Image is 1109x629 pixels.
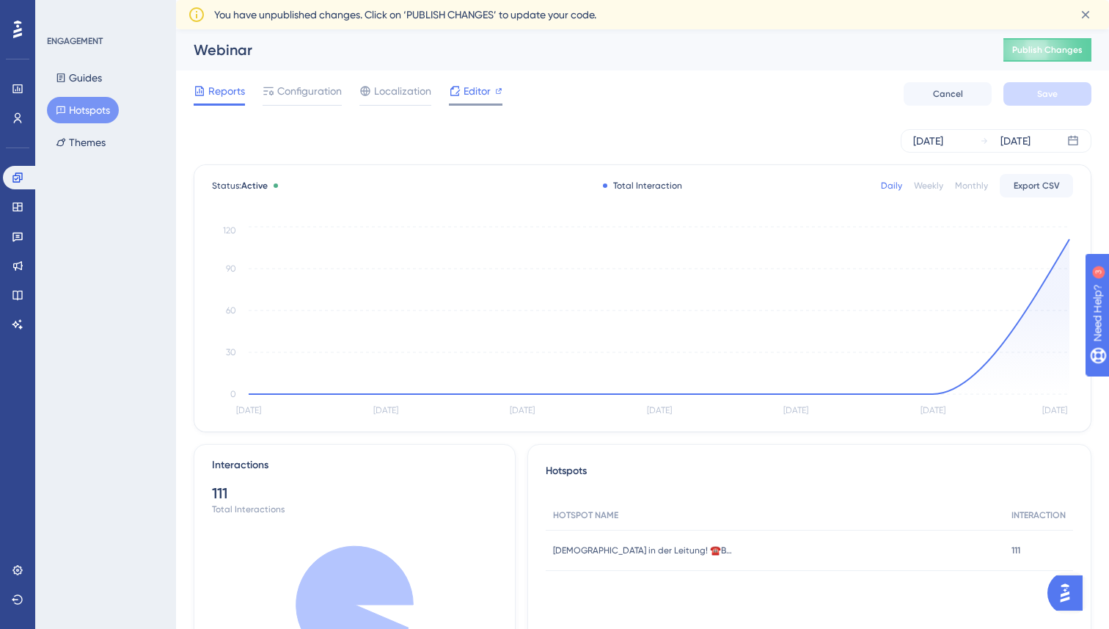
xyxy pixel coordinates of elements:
span: Export CSV [1014,180,1060,192]
span: Cancel [933,88,963,100]
tspan: [DATE] [373,405,398,415]
tspan: [DATE] [510,405,535,415]
span: 111 [1011,545,1020,556]
span: HOTSPOT NAME [553,509,618,521]
div: 111 [212,483,497,503]
tspan: 60 [226,305,236,316]
tspan: [DATE] [236,405,261,415]
span: You have unpublished changes. Click on ‘PUBLISH CHANGES’ to update your code. [214,6,596,23]
div: ENGAGEMENT [47,35,103,47]
div: Webinar [194,40,967,60]
span: Editor [464,82,491,100]
div: Total Interaction [603,180,682,192]
button: Save [1003,82,1091,106]
span: Status: [212,180,268,192]
button: Cancel [904,82,992,106]
div: 3 [102,7,106,19]
span: Localization [374,82,431,100]
span: Save [1037,88,1058,100]
span: Configuration [277,82,342,100]
tspan: [DATE] [920,405,945,415]
div: Interactions [212,457,268,474]
div: Daily [881,180,902,192]
button: Themes [47,129,114,156]
tspan: 90 [226,263,236,274]
div: Weekly [914,180,943,192]
button: Guides [47,65,111,91]
div: Monthly [955,180,988,192]
span: Reports [208,82,245,100]
button: Publish Changes [1003,38,1091,62]
span: Publish Changes [1012,44,1083,56]
button: Export CSV [1000,174,1073,197]
iframe: UserGuiding AI Assistant Launcher [1047,571,1091,615]
tspan: 120 [223,225,236,236]
tspan: [DATE] [1042,405,1067,415]
button: Hotspots [47,97,119,123]
span: Need Help? [34,4,92,21]
div: [DATE] [1000,132,1031,150]
span: INTERACTION [1011,509,1066,521]
span: Hotspots [546,462,587,489]
tspan: [DATE] [647,405,672,415]
tspan: [DATE] [783,405,808,415]
div: [DATE] [913,132,943,150]
tspan: 0 [230,389,236,399]
tspan: 30 [226,347,236,357]
span: Active [241,181,268,191]
span: [DEMOGRAPHIC_DATA] in der Leitung! ☎️Bald kann dein KI-Assistent nicht nur chatten, sondern auch ... [553,545,736,556]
